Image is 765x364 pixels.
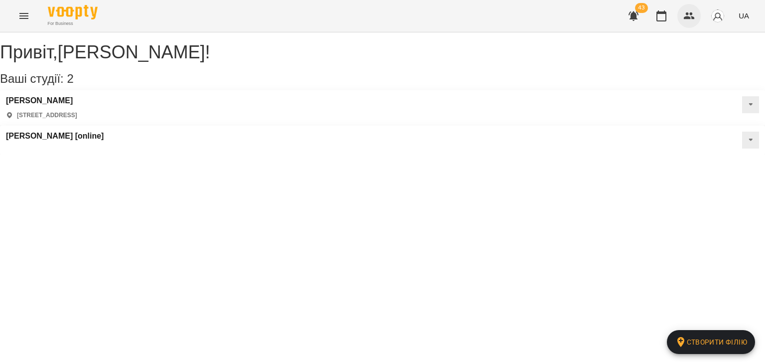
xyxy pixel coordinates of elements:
[6,132,104,141] a: [PERSON_NAME] [online]
[17,111,77,120] p: [STREET_ADDRESS]
[48,5,98,19] img: Voopty Logo
[735,6,753,25] button: UA
[67,72,73,85] span: 2
[635,3,648,13] span: 43
[711,9,725,23] img: avatar_s.png
[12,4,36,28] button: Menu
[739,10,749,21] span: UA
[48,20,98,27] span: For Business
[6,96,77,105] a: [PERSON_NAME]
